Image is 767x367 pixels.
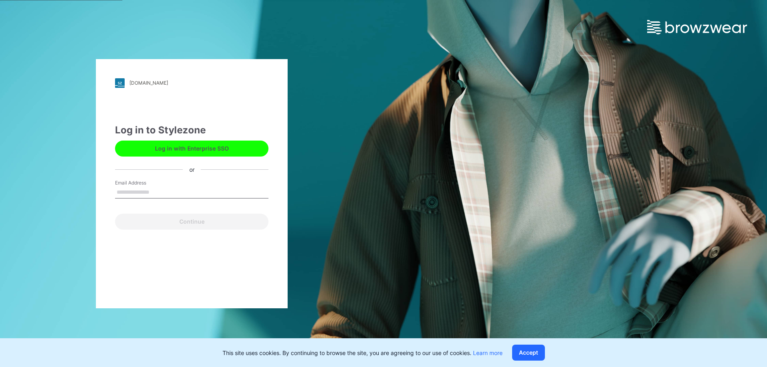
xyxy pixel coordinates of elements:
[647,20,747,34] img: browzwear-logo.e42bd6dac1945053ebaf764b6aa21510.svg
[115,141,268,157] button: Log in with Enterprise SSO
[183,165,201,174] div: or
[223,349,503,357] p: This site uses cookies. By continuing to browse the site, you are agreeing to our use of cookies.
[512,345,545,361] button: Accept
[115,78,125,88] img: stylezone-logo.562084cfcfab977791bfbf7441f1a819.svg
[473,349,503,356] a: Learn more
[115,123,268,137] div: Log in to Stylezone
[129,80,168,86] div: [DOMAIN_NAME]
[115,179,171,186] label: Email Address
[115,78,268,88] a: [DOMAIN_NAME]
